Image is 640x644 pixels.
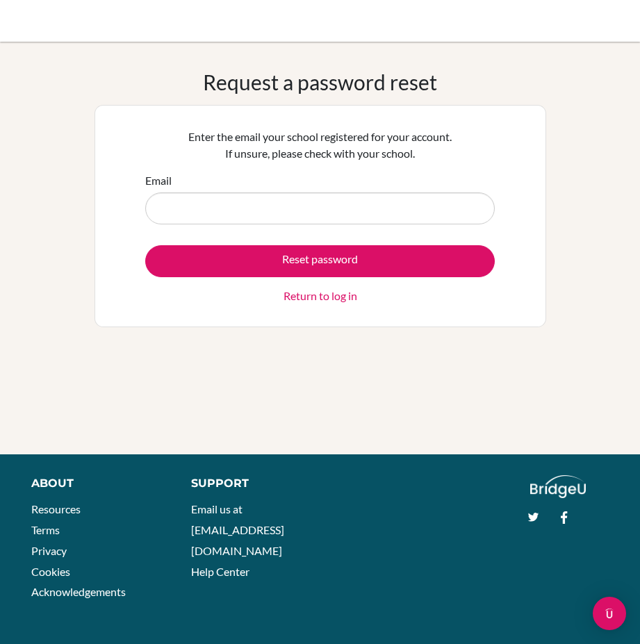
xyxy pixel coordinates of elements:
[191,502,284,556] a: Email us at [EMAIL_ADDRESS][DOMAIN_NAME]
[31,585,126,598] a: Acknowledgements
[145,129,495,162] p: Enter the email your school registered for your account. If unsure, please check with your school.
[191,475,307,492] div: Support
[191,565,249,578] a: Help Center
[31,475,160,492] div: About
[145,172,172,189] label: Email
[31,523,60,536] a: Terms
[593,597,626,630] div: Open Intercom Messenger
[284,288,357,304] a: Return to log in
[31,544,67,557] a: Privacy
[530,475,586,498] img: logo_white@2x-f4f0deed5e89b7ecb1c2cc34c3e3d731f90f0f143d5ea2071677605dd97b5244.png
[31,565,70,578] a: Cookies
[145,245,495,277] button: Reset password
[203,69,437,94] h1: Request a password reset
[31,502,81,515] a: Resources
